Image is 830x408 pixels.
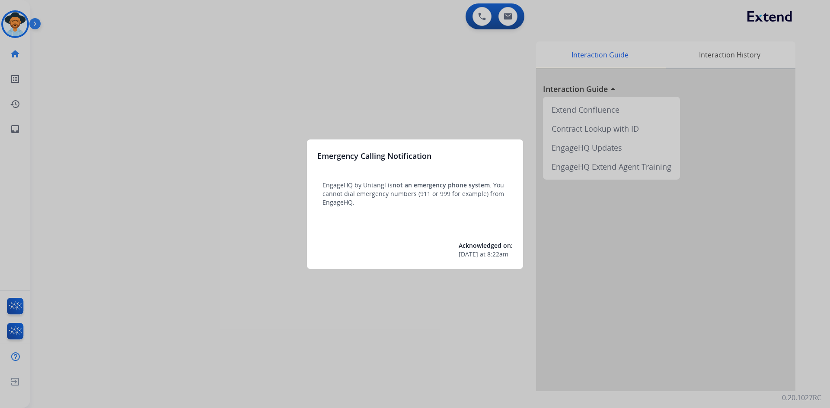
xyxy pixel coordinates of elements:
[782,392,821,403] p: 0.20.1027RC
[459,250,513,259] div: at
[322,181,508,207] p: EngageHQ by Untangl is . You cannot dial emergency numbers (911 or 999 for example) from EngageHQ.
[459,250,478,259] span: [DATE]
[459,241,513,250] span: Acknowledged on:
[317,150,431,162] h3: Emergency Calling Notification
[393,181,490,189] span: not an emergency phone system
[487,250,508,259] span: 8:22am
